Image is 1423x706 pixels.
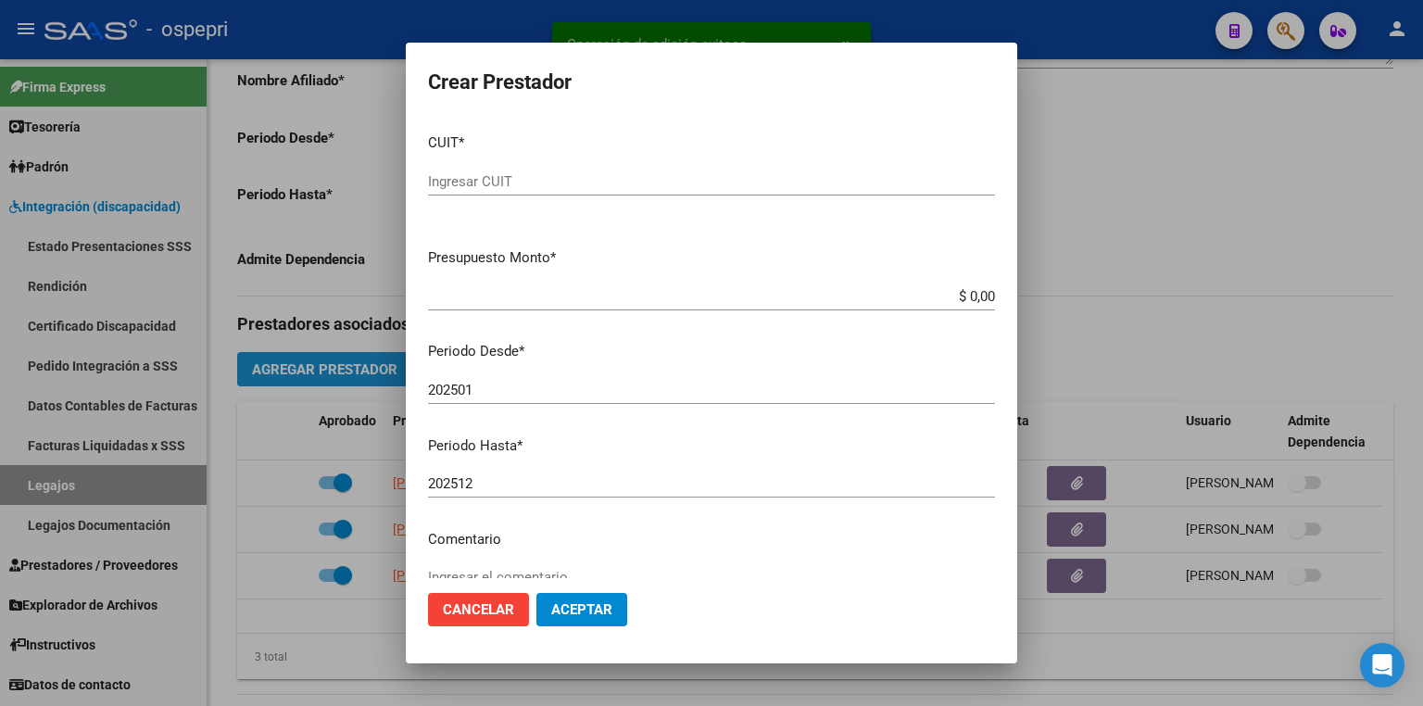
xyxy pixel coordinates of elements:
[536,593,627,626] button: Aceptar
[428,593,529,626] button: Cancelar
[443,601,514,618] span: Cancelar
[428,341,995,362] p: Periodo Desde
[428,529,995,550] p: Comentario
[1360,643,1404,687] div: Open Intercom Messenger
[551,601,612,618] span: Aceptar
[428,65,995,100] h2: Crear Prestador
[428,132,995,154] p: CUIT
[428,435,995,457] p: Periodo Hasta
[428,247,995,269] p: Presupuesto Monto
